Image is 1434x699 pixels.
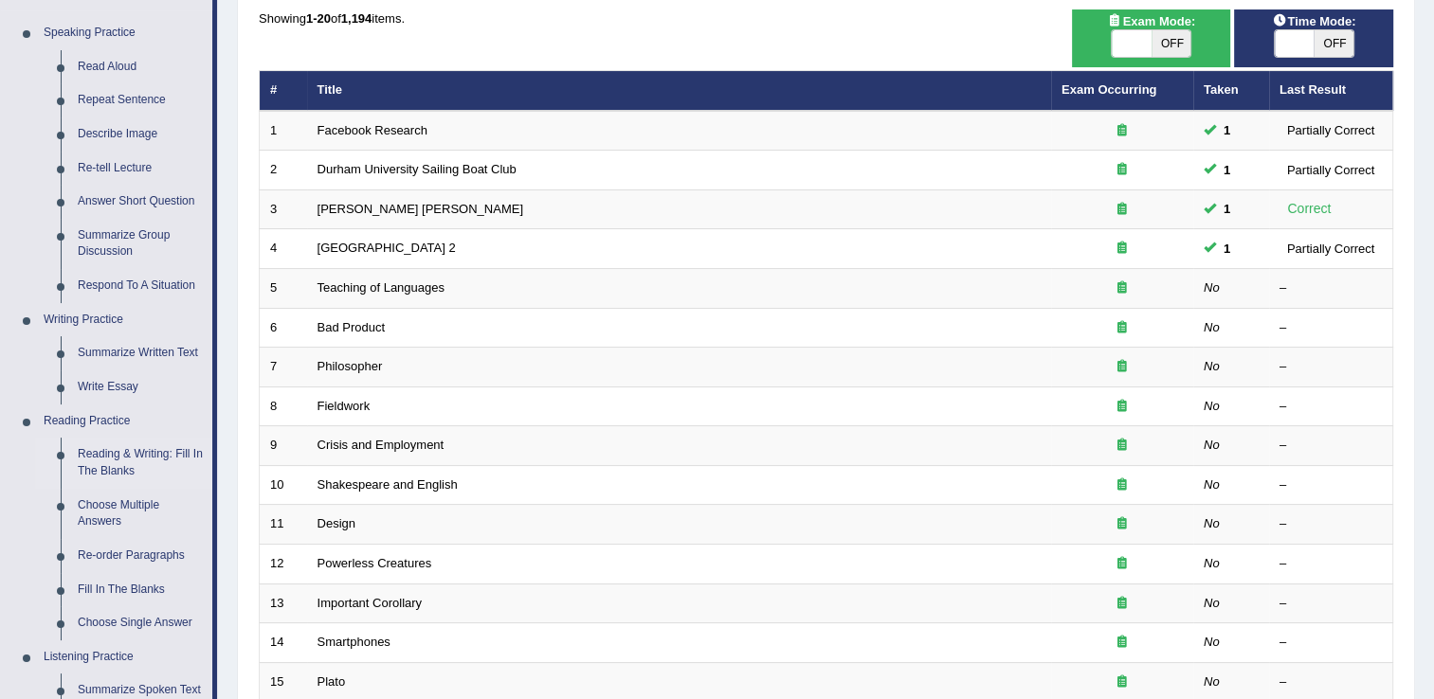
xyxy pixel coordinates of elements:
div: Exam occurring question [1062,515,1183,533]
a: Durham University Sailing Boat Club [318,162,517,176]
div: Exam occurring question [1062,595,1183,613]
a: Write Essay [69,370,212,404]
em: No [1204,477,1220,492]
a: Summarize Group Discussion [69,219,212,269]
em: No [1204,320,1220,334]
a: [GEOGRAPHIC_DATA] 2 [318,241,456,255]
div: Exam occurring question [1062,476,1183,494]
em: No [1204,399,1220,413]
a: Re-order Paragraphs [69,539,212,573]
a: Philosopher [318,359,383,373]
a: Smartphones [318,635,390,649]
a: Repeat Sentence [69,83,212,117]
th: Title [307,71,1051,111]
div: Showing of items. [259,9,1393,27]
em: No [1204,635,1220,649]
span: You can still take this question [1216,239,1238,259]
th: Last Result [1269,71,1393,111]
div: – [1280,398,1382,416]
div: Exam occurring question [1062,201,1183,219]
div: Show exams occurring in exams [1072,9,1231,67]
a: Teaching of Languages [318,280,445,295]
td: 11 [260,505,307,545]
td: 8 [260,386,307,426]
div: Exam occurring question [1062,634,1183,652]
a: [PERSON_NAME] [PERSON_NAME] [318,202,523,216]
div: Partially Correct [1280,239,1382,259]
a: Summarize Written Text [69,336,212,370]
a: Listening Practice [35,640,212,674]
td: 9 [260,426,307,466]
a: Respond To A Situation [69,269,212,303]
div: – [1280,437,1382,455]
div: – [1280,634,1382,652]
div: Exam occurring question [1062,437,1183,455]
em: No [1204,556,1220,570]
span: Exam Mode: [1099,11,1202,31]
div: – [1280,319,1382,337]
div: – [1280,279,1382,297]
em: No [1204,516,1220,530]
a: Exam Occurring [1062,82,1156,97]
a: Crisis and Employment [318,438,445,452]
a: Fieldwork [318,399,371,413]
div: Exam occurring question [1062,279,1183,297]
a: Read Aloud [69,50,212,84]
div: – [1280,476,1382,494]
span: You can still take this question [1216,120,1238,140]
em: No [1204,596,1220,610]
div: – [1280,515,1382,533]
td: 14 [260,623,307,663]
span: You can still take this question [1216,160,1238,180]
td: 1 [260,111,307,151]
a: Reading Practice [35,404,212,439]
a: Facebook Research [318,123,427,137]
div: Exam occurring question [1062,673,1183,691]
td: 10 [260,465,307,505]
a: Choose Single Answer [69,606,212,640]
td: 13 [260,583,307,623]
div: – [1280,358,1382,376]
th: # [260,71,307,111]
td: 12 [260,544,307,583]
th: Taken [1193,71,1269,111]
a: Answer Short Question [69,185,212,219]
div: Exam occurring question [1062,319,1183,337]
em: No [1204,438,1220,452]
td: 6 [260,308,307,348]
div: Correct [1280,198,1339,220]
div: Partially Correct [1280,120,1382,140]
td: 2 [260,151,307,190]
div: – [1280,555,1382,573]
div: Partially Correct [1280,160,1382,180]
em: No [1204,359,1220,373]
em: No [1204,674,1220,689]
div: Exam occurring question [1062,240,1183,258]
b: 1-20 [306,11,331,26]
div: Exam occurring question [1062,555,1183,573]
div: – [1280,595,1382,613]
a: Bad Product [318,320,386,334]
a: Design [318,516,355,530]
a: Re-tell Lecture [69,152,212,186]
a: Shakespeare and English [318,477,458,492]
span: Time Mode: [1264,11,1363,31]
a: Fill In The Blanks [69,573,212,607]
a: Powerless Creatures [318,556,432,570]
div: Exam occurring question [1062,398,1183,416]
a: Reading & Writing: Fill In The Blanks [69,438,212,488]
div: Exam occurring question [1062,358,1183,376]
a: Writing Practice [35,303,212,337]
a: Speaking Practice [35,16,212,50]
a: Choose Multiple Answers [69,489,212,539]
b: 1,194 [341,11,372,26]
div: – [1280,673,1382,691]
em: No [1204,280,1220,295]
a: Describe Image [69,117,212,152]
a: Plato [318,674,346,689]
td: 7 [260,348,307,387]
span: OFF [1314,30,1353,57]
td: 4 [260,229,307,269]
span: You can still take this question [1216,199,1238,219]
div: Exam occurring question [1062,122,1183,140]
